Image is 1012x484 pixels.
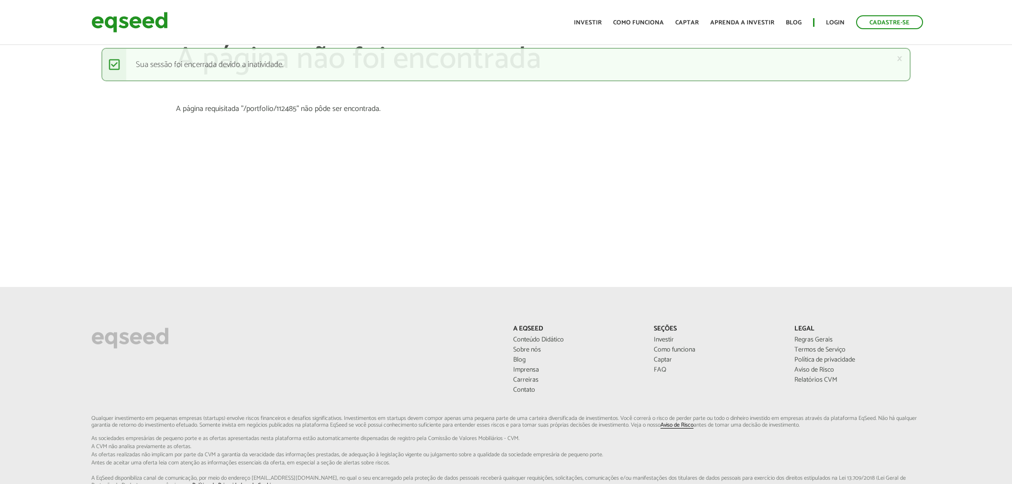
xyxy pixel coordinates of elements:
[513,357,639,363] a: Blog
[513,347,639,353] a: Sobre nós
[794,337,921,343] a: Regras Gerais
[101,48,911,81] div: Sua sessão foi encerrada devido a inatividade.
[513,325,639,333] p: A EqSeed
[654,325,780,333] p: Seções
[176,105,836,113] section: A página requisitada "/portfolio/112485" não pôde ser encontrada.
[794,347,921,353] a: Termos de Serviço
[794,367,921,374] a: Aviso de Risco
[660,422,693,429] a: Aviso de Risco
[654,367,780,374] a: FAQ
[794,377,921,384] a: Relatórios CVM
[91,460,920,466] span: Antes de aceitar uma oferta leia com atenção as informações essenciais da oferta, em especial...
[786,20,802,26] a: Blog
[91,325,169,351] img: EqSeed Logo
[826,20,845,26] a: Login
[794,357,921,363] a: Política de privacidade
[654,357,780,363] a: Captar
[91,436,920,441] span: As sociedades empresárias de pequeno porte e as ofertas apresentadas nesta plataforma estão aut...
[794,325,921,333] p: Legal
[856,15,923,29] a: Cadastre-se
[513,367,639,374] a: Imprensa
[654,347,780,353] a: Como funciona
[513,387,639,394] a: Contato
[91,444,920,450] span: A CVM não analisa previamente as ofertas.
[91,452,920,458] span: As ofertas realizadas não implicam por parte da CVM a garantia da veracidade das informações p...
[91,10,168,35] img: EqSeed
[613,20,664,26] a: Como funciona
[574,20,602,26] a: Investir
[897,54,902,64] a: ×
[513,377,639,384] a: Carreiras
[675,20,699,26] a: Captar
[654,337,780,343] a: Investir
[513,337,639,343] a: Conteúdo Didático
[710,20,774,26] a: Aprenda a investir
